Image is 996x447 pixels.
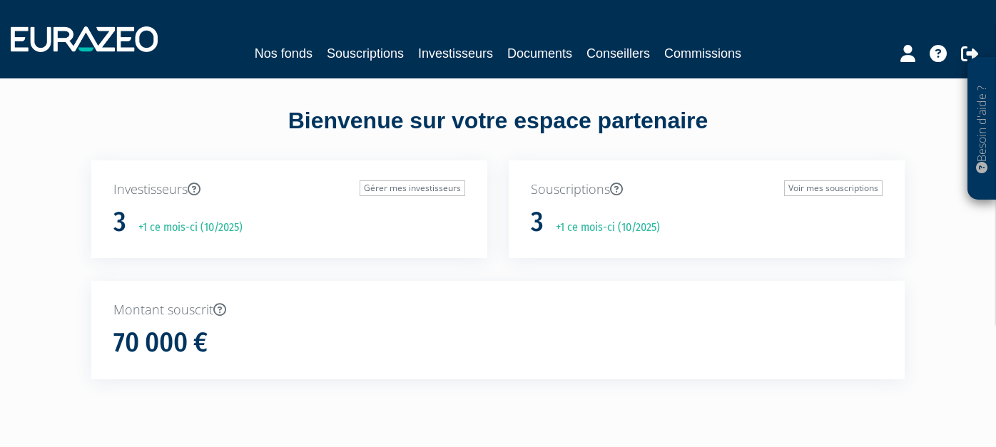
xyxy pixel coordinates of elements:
[974,65,990,193] p: Besoin d'aide ?
[784,180,883,196] a: Voir mes souscriptions
[507,43,572,63] a: Documents
[113,180,465,199] p: Investisseurs
[113,328,208,358] h1: 70 000 €
[546,220,660,236] p: +1 ce mois-ci (10/2025)
[360,180,465,196] a: Gérer mes investisseurs
[11,26,158,52] img: 1732889491-logotype_eurazeo_blanc_rvb.png
[531,180,883,199] p: Souscriptions
[113,301,883,319] p: Montant souscrit
[327,43,404,63] a: Souscriptions
[113,207,126,237] h1: 3
[255,43,312,63] a: Nos fonds
[586,43,650,63] a: Conseillers
[531,207,544,237] h1: 3
[128,220,243,236] p: +1 ce mois-ci (10/2025)
[81,105,915,160] div: Bienvenue sur votre espace partenaire
[418,43,493,63] a: Investisseurs
[664,43,741,63] a: Commissions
